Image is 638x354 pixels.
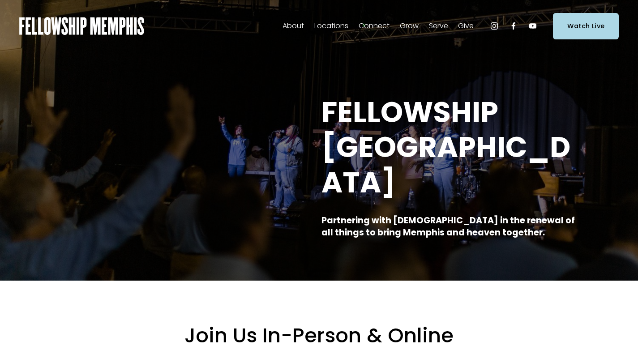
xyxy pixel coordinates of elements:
a: Instagram [490,21,499,30]
a: folder dropdown [314,19,348,33]
h2: Join Us In-Person & Online [51,323,588,349]
span: Connect [359,20,390,33]
strong: FELLOWSHIP [GEOGRAPHIC_DATA] [321,92,570,203]
span: Give [458,20,474,33]
a: folder dropdown [359,19,390,33]
span: Locations [314,20,348,33]
a: folder dropdown [429,19,448,33]
span: Grow [400,20,419,33]
span: About [283,20,304,33]
img: Fellowship Memphis [19,17,144,35]
a: folder dropdown [400,19,419,33]
a: YouTube [528,21,537,30]
strong: Partnering with [DEMOGRAPHIC_DATA] in the renewal of all things to bring Memphis and heaven toget... [321,214,577,239]
a: folder dropdown [458,19,474,33]
a: Facebook [509,21,518,30]
a: Watch Live [553,13,619,39]
a: folder dropdown [283,19,304,33]
span: Serve [429,20,448,33]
